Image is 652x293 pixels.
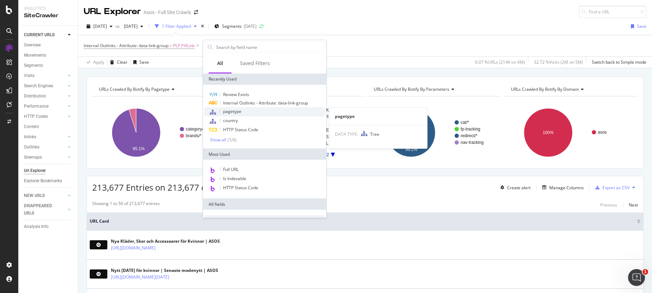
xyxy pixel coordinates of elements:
[203,148,326,160] div: Most Used
[24,12,72,20] div: SiteCrawler
[504,102,638,163] div: A chart.
[90,240,107,249] img: main image
[24,52,73,59] a: Movements
[99,86,170,92] span: URLs Crawled By Botify By pagetype
[24,82,66,90] a: Search Engines
[84,57,104,68] button: Apply
[24,177,73,185] a: Explorer Bookmarks
[24,167,73,174] a: Url Explorer
[579,6,646,18] input: Find a URL
[602,185,629,191] div: Export as CSV
[405,147,417,152] text: 99.2%
[173,41,195,51] span: PLP.PillLink
[217,60,223,67] div: All
[24,223,73,230] a: Analysis Info
[507,185,531,191] div: Create alert
[593,182,629,193] button: Export as CSV
[222,23,242,29] span: Segments
[24,192,66,199] a: NEW URLS
[210,138,226,142] div: Show all
[24,93,46,100] div: Distribution
[367,102,501,163] svg: A chart.
[115,23,121,29] span: vs
[170,43,172,49] span: =
[223,91,249,97] span: Review Exists
[215,42,324,52] input: Search by field name
[223,117,238,123] span: country
[24,133,36,141] div: Inlinks
[144,9,191,16] div: Asos - Full Site Crawls
[24,177,62,185] div: Explorer Bookmarks
[200,23,205,30] div: times
[203,74,326,85] div: Recently Used
[629,200,638,209] button: Next
[24,202,59,217] div: DISAPPEARED URLS
[84,6,141,18] div: URL Explorer
[629,202,638,208] div: Next
[117,59,127,65] div: Clear
[84,21,115,32] button: [DATE]
[498,182,531,193] button: Create alert
[509,84,632,95] h4: URLs Crawled By Botify By domain
[186,127,205,132] text: category/*
[92,200,160,209] div: Showing 1 to 50 of 213,677 entries
[24,31,66,39] a: CURRENT URLS
[240,60,270,67] div: Saved Filters
[600,200,617,209] button: Previous
[244,23,257,29] div: [DATE]
[24,113,48,120] div: HTTP Codes
[24,123,73,130] a: Content
[121,23,138,29] span: 2025 Jul. 1st
[24,31,55,39] div: CURRENT URLS
[186,133,202,138] text: brands/*
[24,192,45,199] div: NEW URLS
[97,84,220,95] h4: URLs Crawled By Botify By pagetype
[549,185,584,191] div: Manage Columns
[93,59,104,65] div: Apply
[133,146,145,151] text: 95.1%
[24,82,53,90] div: Search Engines
[600,202,617,208] div: Previous
[111,238,220,244] div: Nya Kläder, Skor och Accessoarer för Kvinnor | ASOS
[92,181,253,193] span: 213,677 Entries on 213,677 distinct URLs
[534,59,583,65] div: 32.72 % Visits ( 2M on 5M )
[24,42,41,49] div: Overview
[93,23,107,29] span: 2025 Aug. 19th
[223,127,258,133] span: HTTP Status Code
[107,57,127,68] button: Clear
[121,21,146,32] button: [DATE]
[24,62,73,69] a: Segments
[24,154,66,161] a: Sitemaps
[475,59,525,65] div: 6.07 % URLs ( 214K on 4M )
[226,137,237,143] div: ( 5 / 8 )
[92,102,226,163] svg: A chart.
[24,93,66,100] a: Distribution
[223,185,258,191] span: HTTP Status Code
[335,131,358,137] span: DATA TYPE:
[370,131,379,137] span: Tree
[24,72,66,79] a: Visits
[511,86,579,92] span: URLs Crawled By Botify By domain
[539,183,584,192] button: Manage Columns
[24,202,66,217] a: DISAPPEARED URLS
[24,123,39,130] div: Content
[329,113,427,119] div: pagetype
[90,218,635,224] span: URL Card
[90,269,107,279] img: main image
[162,23,191,29] div: 1 Filter Applied
[223,166,239,172] span: Full URL
[24,103,49,110] div: Performance
[461,140,483,145] text: nav-tracking
[211,21,259,32] button: Segments[DATE]
[461,127,480,132] text: fp-tracking
[223,108,241,114] span: pagetype
[24,113,66,120] a: HTTP Codes
[111,244,156,251] a: [URL][DOMAIN_NAME]
[374,86,449,92] span: URLs Crawled By Botify By parameters
[84,43,169,49] span: Internal Outlinks - Attribute: data-link-group
[24,6,72,12] div: Analytics
[139,59,149,65] div: Save
[642,269,648,275] span: 1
